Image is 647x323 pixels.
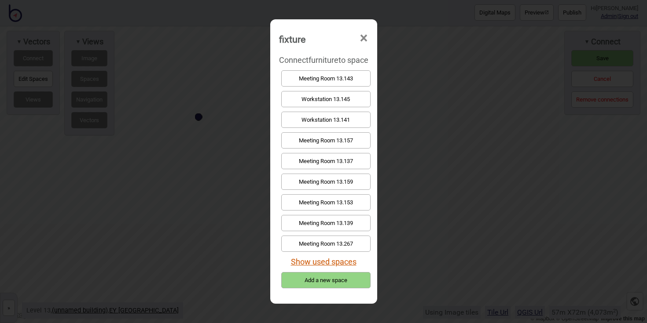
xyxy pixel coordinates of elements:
div: fixture [279,30,305,49]
button: Meeting Room 13.157 [281,132,371,149]
button: Meeting Room 13.137 [281,153,371,169]
button: Meeting Room 13.139 [281,215,371,231]
button: Workstation 13.141 [281,112,371,128]
button: Meeting Room 13.267 [281,236,371,252]
button: Show used spaces [291,257,357,266]
span: × [359,24,368,53]
button: Meeting Room 13.143 [281,70,371,87]
button: Add a new space [281,272,371,288]
button: Meeting Room 13.159 [281,174,371,190]
div: Connect furniture to space [279,52,368,68]
button: Workstation 13.145 [281,91,371,107]
button: Meeting Room 13.153 [281,194,371,210]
